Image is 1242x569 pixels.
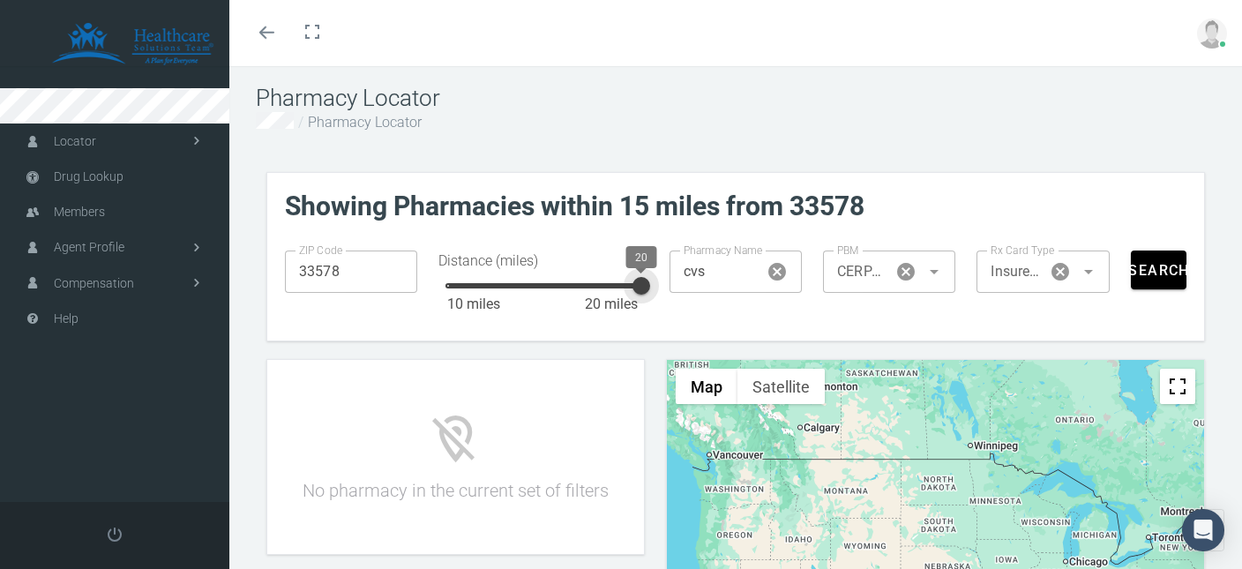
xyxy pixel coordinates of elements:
[635,250,647,266] div: 20
[585,294,638,315] div: 20 miles
[54,302,79,335] span: Help
[447,294,500,315] div: 10 miles
[54,230,124,264] span: Agent Profile
[285,191,1186,222] h2: Showing Pharmacies within 15 miles from 33578
[1182,509,1224,551] div: Open Intercom Messenger
[294,112,422,133] li: Pharmacy Locator
[737,369,825,404] button: Show satellite imagery
[895,261,917,282] i: Clear PBM
[438,251,648,272] div: Distance (miles)
[26,22,238,66] img: HEALTHCARE SOLUTIONS TEAM, LLC
[991,261,1040,282] span: Insured Rx Card
[837,261,887,282] span: CERPASSRX
[1050,261,1071,282] i: Clear Rx Card Type
[676,369,737,404] button: Show street map
[54,160,123,193] span: Drug Lookup
[256,85,1216,112] h1: Pharmacy Locator
[1127,262,1190,279] span: Search
[54,124,96,158] span: Locator
[1131,251,1186,289] button: Search
[767,261,788,282] i: Clear Pharmacy Name
[1197,19,1227,49] img: user-placeholder.jpg
[54,266,134,300] span: Compensation
[303,478,609,503] span: No pharmacy in the current set of filters
[54,195,105,228] span: Members
[1160,369,1195,404] button: Toggle fullscreen view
